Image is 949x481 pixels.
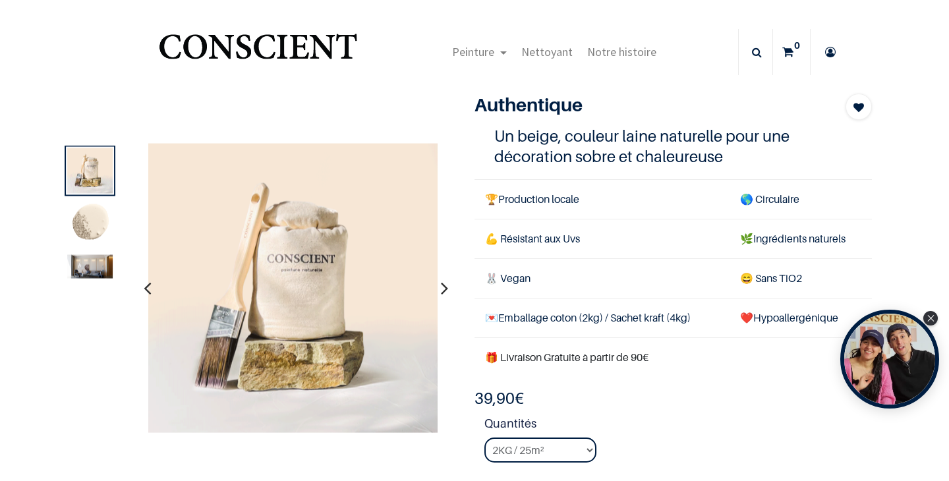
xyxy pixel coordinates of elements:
[730,258,872,298] td: ans TiO2
[485,311,498,324] span: 💌
[67,255,113,279] img: Product image
[67,202,113,247] img: Product image
[846,94,872,120] button: Add to wishlist
[521,44,573,59] span: Nettoyant
[474,389,524,408] b: €
[881,396,943,458] iframe: Tidio Chat
[740,271,761,285] span: 😄 S
[740,232,753,245] span: 🌿
[485,271,531,285] span: 🐰 Vegan
[840,310,939,409] div: Open Tolstoy widget
[485,351,648,364] font: 🎁 Livraison Gratuite à partir de 90€
[445,29,514,75] a: Peinture
[156,26,360,78] img: Conscient
[474,389,515,408] span: 39,90
[156,26,360,78] a: Logo of Conscient
[485,192,498,206] span: 🏆
[452,44,494,59] span: Peinture
[484,414,872,438] strong: Quantités
[730,298,872,338] td: ❤️Hypoallergénique
[494,126,852,167] h4: Un beige, couleur laine naturelle pour une décoration sobre et chaleureuse
[730,219,872,258] td: Ingrédients naturels
[740,192,762,206] span: 🌎 C
[67,148,113,194] img: Product image
[485,232,580,245] span: 💪 Résistant aux Uvs
[923,311,938,325] div: Close Tolstoy widget
[148,143,438,433] img: Product image
[791,39,803,52] sup: 0
[474,94,813,116] h1: Authentique
[474,298,730,338] td: Emballage coton (2kg) / Sachet kraft (4kg)
[730,179,872,219] td: irculaire
[840,310,939,409] div: Open Tolstoy
[587,44,656,59] span: Notre histoire
[853,99,864,115] span: Add to wishlist
[773,29,810,75] a: 0
[474,179,730,219] td: Production locale
[840,310,939,409] div: Tolstoy bubble widget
